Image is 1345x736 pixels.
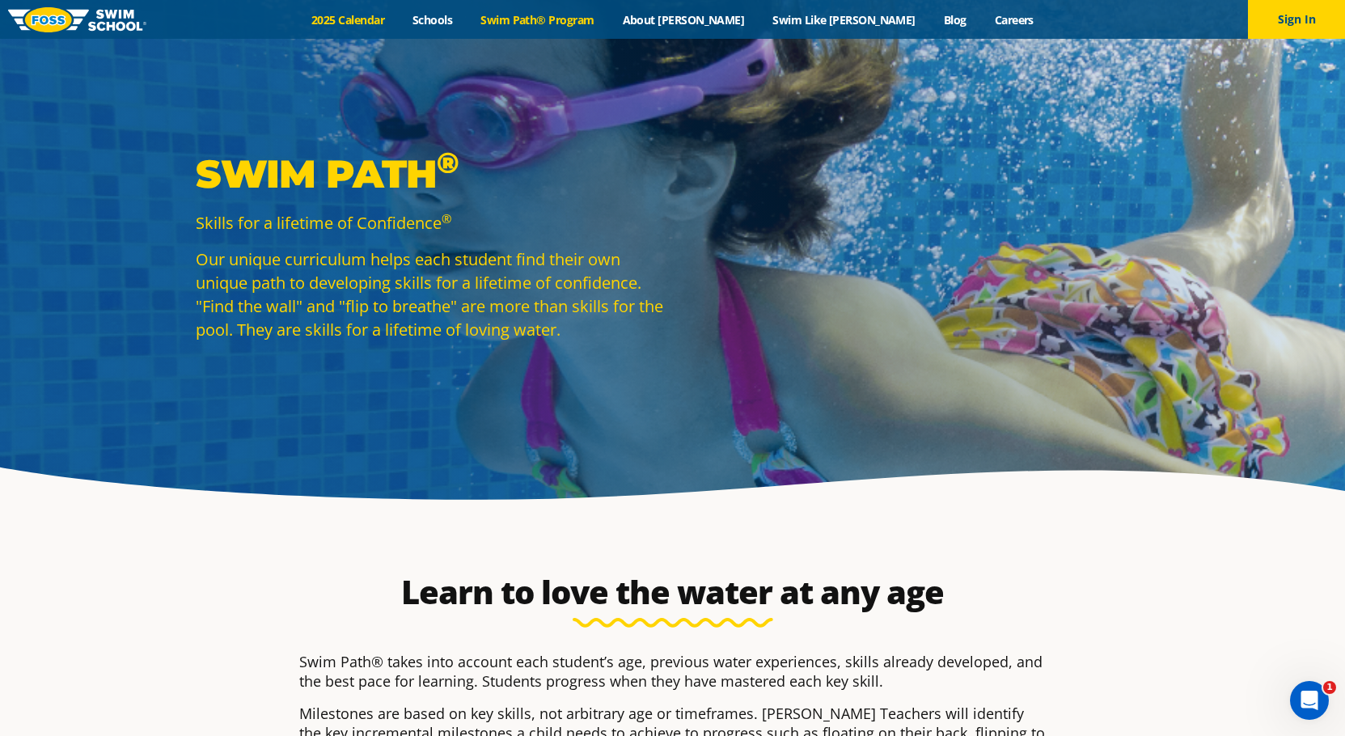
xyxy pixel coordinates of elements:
h2: Learn to love the water at any age [291,573,1055,611]
a: Swim Path® Program [467,12,608,27]
iframe: Intercom live chat [1290,681,1329,720]
a: Careers [980,12,1047,27]
p: Swim Path [196,150,665,198]
sup: ® [437,145,459,180]
p: Our unique curriculum helps each student find their own unique path to developing skills for a li... [196,247,665,341]
a: 2025 Calendar [298,12,399,27]
sup: ® [442,210,451,226]
a: Swim Like [PERSON_NAME] [759,12,930,27]
p: Swim Path® takes into account each student’s age, previous water experiences, skills already deve... [299,652,1047,691]
a: About [PERSON_NAME] [608,12,759,27]
span: 1 [1323,681,1336,694]
img: FOSS Swim School Logo [8,7,146,32]
p: Skills for a lifetime of Confidence [196,211,665,235]
a: Blog [929,12,980,27]
a: Schools [399,12,467,27]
